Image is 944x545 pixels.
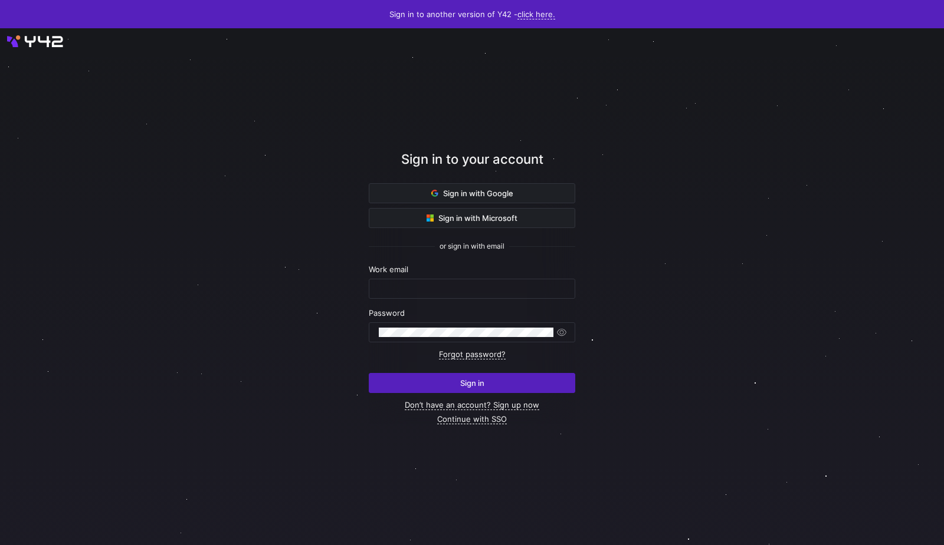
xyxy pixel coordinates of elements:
span: Sign in [460,378,484,388]
span: Work email [369,265,408,274]
span: Sign in with Microsoft [427,213,517,223]
span: Sign in with Google [431,189,513,198]
span: Password [369,308,405,318]
button: Sign in [369,373,575,393]
a: click here. [517,9,555,19]
button: Sign in with Google [369,183,575,203]
a: Don’t have an account? Sign up now [405,400,539,410]
div: Sign in to your account [369,150,575,183]
span: or sign in with email [440,242,504,250]
a: Continue with SSO [437,414,507,424]
button: Sign in with Microsoft [369,208,575,228]
a: Forgot password? [439,349,506,359]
